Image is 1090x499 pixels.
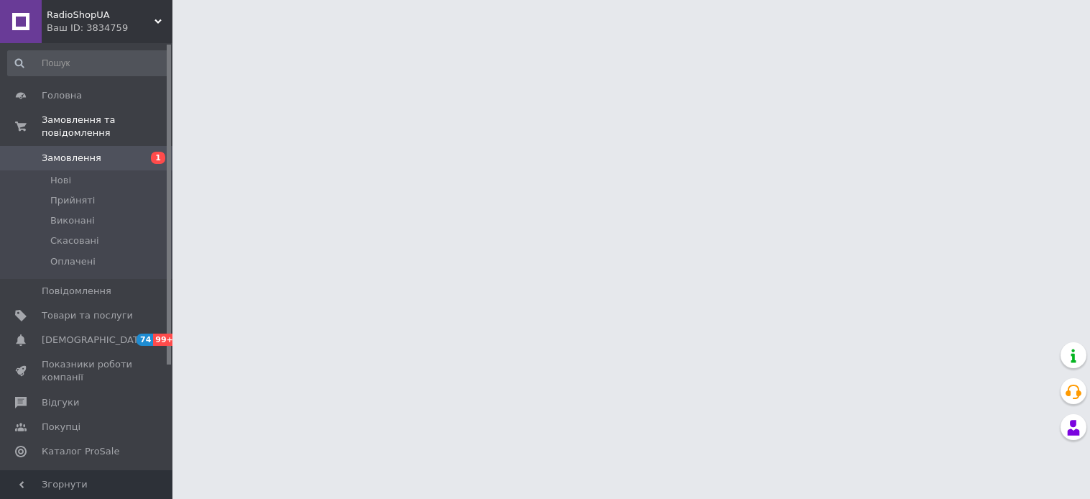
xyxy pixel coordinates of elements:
[47,9,154,22] span: RadioShopUA
[151,152,165,164] span: 1
[153,334,177,346] span: 99+
[50,255,96,268] span: Оплачені
[50,194,95,207] span: Прийняті
[42,89,82,102] span: Головна
[42,285,111,298] span: Повідомлення
[42,114,172,139] span: Замовлення та повідомлення
[50,234,99,247] span: Скасовані
[42,445,119,458] span: Каталог ProSale
[42,309,133,322] span: Товари та послуги
[42,358,133,384] span: Показники роботи компанії
[42,152,101,165] span: Замовлення
[137,334,153,346] span: 74
[42,334,148,347] span: [DEMOGRAPHIC_DATA]
[42,421,80,434] span: Покупці
[7,50,170,76] input: Пошук
[42,396,79,409] span: Відгуки
[50,214,95,227] span: Виконані
[47,22,172,35] div: Ваш ID: 3834759
[50,174,71,187] span: Нові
